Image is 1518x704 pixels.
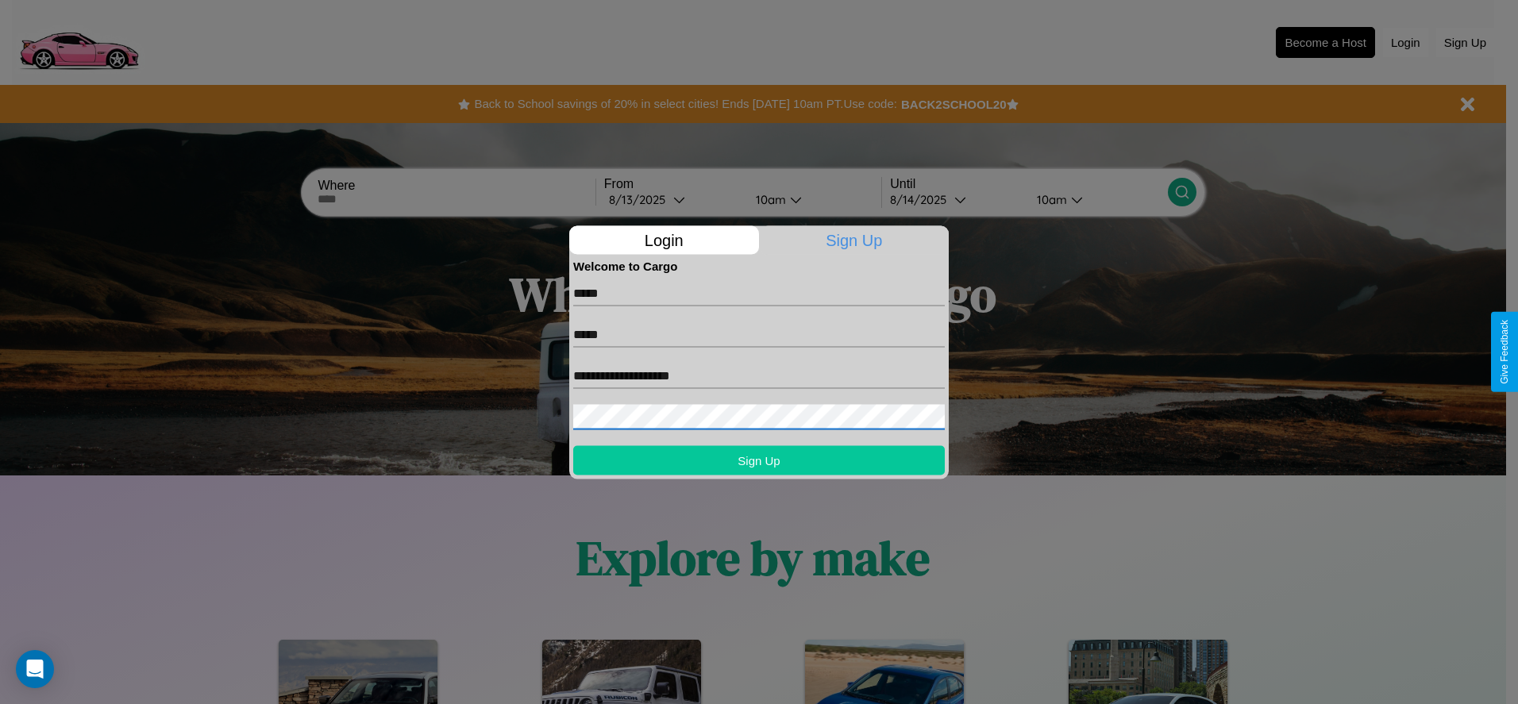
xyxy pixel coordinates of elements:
[569,225,759,254] p: Login
[573,445,945,475] button: Sign Up
[760,225,950,254] p: Sign Up
[16,650,54,688] div: Open Intercom Messenger
[1499,320,1510,384] div: Give Feedback
[573,259,945,272] h4: Welcome to Cargo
